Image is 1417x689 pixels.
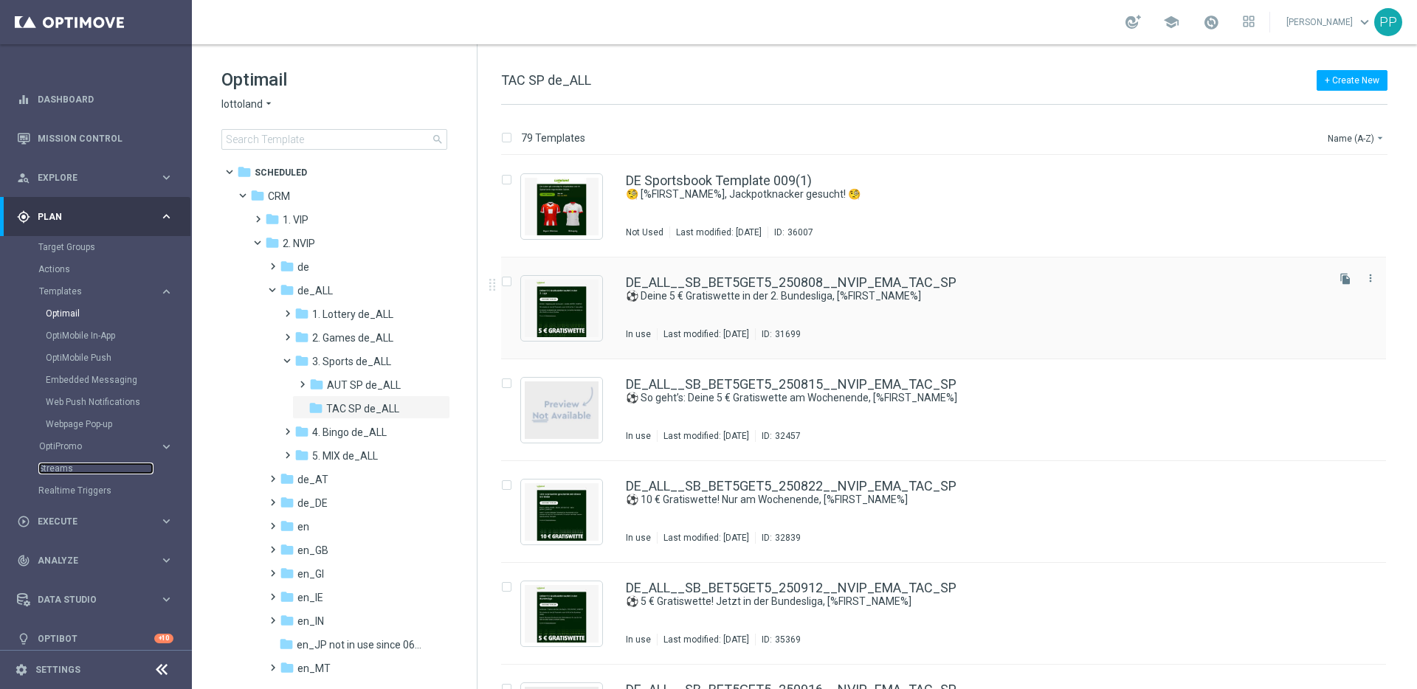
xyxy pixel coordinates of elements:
span: TAC SP de_ALL [326,402,399,415]
span: school [1163,14,1179,30]
div: Execute [17,515,159,528]
i: keyboard_arrow_right [159,592,173,606]
div: Last modified: [DATE] [658,328,755,340]
span: Data Studio [38,595,159,604]
i: folder [294,306,309,321]
i: folder [294,448,309,463]
i: folder [280,259,294,274]
span: de_AT [297,473,328,486]
i: keyboard_arrow_right [159,170,173,184]
a: ⚽ So geht’s: Deine 5 € Gratiswette am Wochenende, [%FIRST_NAME%] [626,391,1290,405]
img: 35369.jpeg [525,585,599,643]
div: Explore [17,171,159,184]
i: arrow_drop_down [1374,132,1386,144]
i: folder [265,212,280,226]
span: Analyze [38,556,159,565]
i: settings [15,663,28,676]
div: ID: [768,226,813,238]
span: en_JP not in use since 06/2025 [297,638,424,651]
i: person_search [17,171,30,184]
button: Mission Control [16,133,174,145]
div: ⚽ So geht’s: Deine 5 € Gratiswette am Wochenende, [%FIRST_NAME%] [626,391,1324,405]
a: DE_ALL__SB_BET5GET5_250912__NVIP_EMA_TAC_SP [626,581,956,595]
div: ⚽ Deine 5 € Gratiswette in der 2. Bundesliga, [%FIRST_NAME%] [626,289,1324,303]
span: lottoland [221,97,263,111]
i: folder [279,637,294,651]
div: 32457 [775,430,801,442]
i: folder [280,660,294,675]
a: ⚽ 10 € Gratiswette! Nur am Wochenende, [%FIRST_NAME%] [626,493,1290,507]
i: folder [294,424,309,439]
div: Press SPACE to select this row. [486,257,1414,359]
span: en_MT [297,662,331,675]
span: keyboard_arrow_down [1356,14,1373,30]
a: Settings [35,665,80,674]
div: Web Push Notifications [46,391,190,413]
div: Templates [39,287,159,296]
button: lottoland arrow_drop_down [221,97,275,111]
div: ID: [755,328,801,340]
div: ⚽ 5 € Gratiswette! Jetzt in der Bundesliga, [%FIRST_NAME%] [626,595,1324,609]
div: Webpage Pop-up [46,413,190,435]
i: folder [308,401,323,415]
div: PP [1374,8,1402,36]
div: Last modified: [DATE] [670,226,768,238]
span: Plan [38,212,159,221]
div: +10 [154,634,173,643]
i: folder [280,613,294,628]
i: equalizer [17,93,30,106]
i: play_circle_outline [17,515,30,528]
span: Scheduled [255,166,307,179]
div: Embedded Messaging [46,369,190,391]
i: keyboard_arrow_right [159,210,173,224]
div: Last modified: [DATE] [658,634,755,645]
div: Last modified: [DATE] [658,430,755,442]
div: OptiMobile Push [46,347,190,369]
button: track_changes Analyze keyboard_arrow_right [16,555,174,567]
div: ⚽ 10 € Gratiswette! Nur am Wochenende, [%FIRST_NAME%] [626,493,1324,507]
i: folder [250,188,265,203]
a: DE Sportsbook Template 009(1) [626,174,812,187]
span: CRM [268,190,290,203]
a: DE_ALL__SB_BET5GET5_250815__NVIP_EMA_TAC_SP [626,378,956,391]
span: de_DE [297,496,328,510]
span: en_IE [297,591,323,604]
div: In use [626,430,651,442]
span: Explore [38,173,159,182]
a: Streams [38,463,154,474]
i: folder [280,283,294,297]
div: Target Groups [38,236,190,258]
span: search [432,134,444,145]
div: In use [626,532,651,544]
button: play_circle_outline Execute keyboard_arrow_right [16,516,174,527]
div: Optimail [46,302,190,325]
span: Execute [38,517,159,526]
a: DE_ALL__SB_BET5GET5_250808__NVIP_EMA_TAC_SP [626,276,956,289]
a: OptiMobile Push [46,352,154,364]
div: Dashboard [17,80,173,119]
i: folder [265,235,280,250]
a: DE_ALL__SB_BET5GET5_250822__NVIP_EMA_TAC_SP [626,479,956,493]
i: folder [280,495,294,510]
div: In use [626,634,651,645]
div: ID: [755,634,801,645]
button: Data Studio keyboard_arrow_right [16,594,174,606]
div: Templates [38,280,190,435]
img: 36007.jpeg [525,178,599,235]
button: Name (A-Z)arrow_drop_down [1326,129,1387,147]
span: de_ALL [297,284,333,297]
i: folder [309,377,324,392]
a: 🧐 [%FIRST_NAME%], Jackpotknacker gesucht! 🧐 [626,187,1290,201]
span: 3. Sports de_ALL [312,355,391,368]
div: Analyze [17,554,159,567]
span: en_GI [297,567,324,581]
div: ID: [755,532,801,544]
button: file_copy [1336,269,1355,288]
i: keyboard_arrow_right [159,440,173,454]
button: more_vert [1363,269,1378,287]
button: Templates keyboard_arrow_right [38,285,174,297]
